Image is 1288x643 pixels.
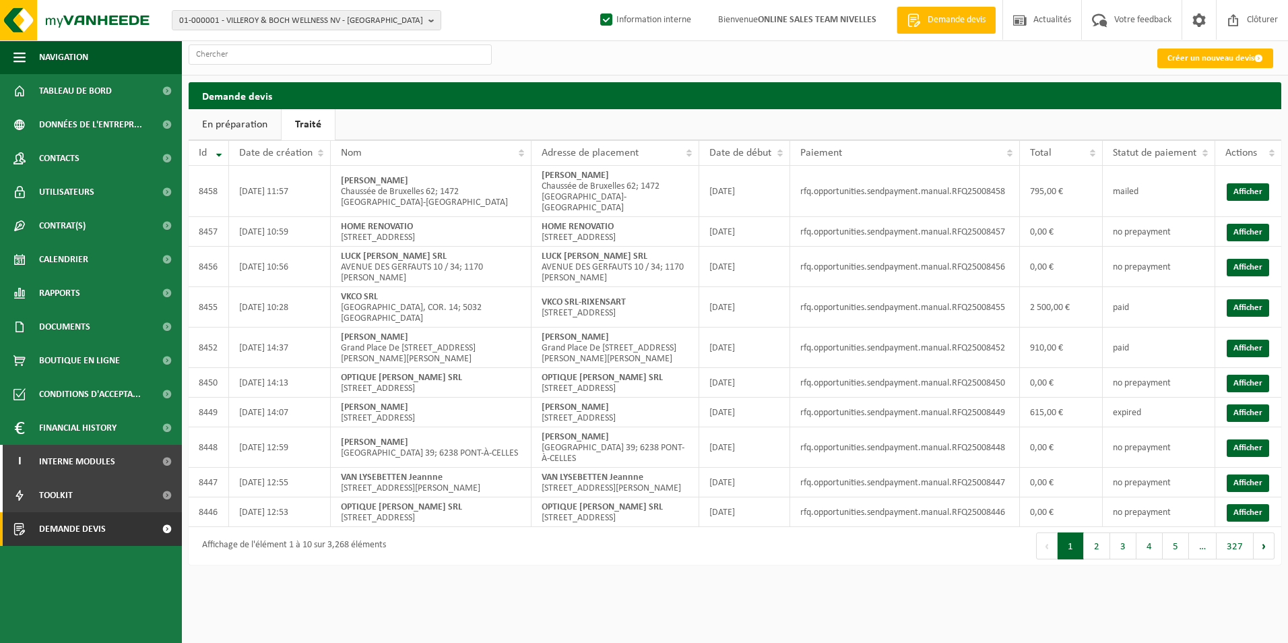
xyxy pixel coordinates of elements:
td: [DATE] 10:59 [229,217,331,247]
span: Id [199,148,207,158]
td: [DATE] 12:59 [229,427,331,468]
td: [STREET_ADDRESS] [532,398,699,427]
a: En préparation [189,109,281,140]
td: [DATE] [699,166,790,217]
strong: [PERSON_NAME] [542,332,609,342]
button: 2 [1084,532,1110,559]
span: no prepayment [1113,478,1171,488]
a: Afficher [1227,340,1269,357]
td: [DATE] 11:57 [229,166,331,217]
td: [STREET_ADDRESS][PERSON_NAME] [532,468,699,497]
span: paid [1113,303,1129,313]
span: I [13,445,26,479]
td: [STREET_ADDRESS] [331,217,532,247]
button: 1 [1058,532,1084,559]
span: Demande devis [39,512,106,546]
a: Traité [282,109,335,140]
td: 0,00 € [1020,368,1103,398]
td: rfq.opportunities.sendpayment.manual.RFQ25008449 [790,398,1020,427]
a: Afficher [1227,504,1269,522]
a: Afficher [1227,474,1269,492]
strong: LUCK [PERSON_NAME] SRL [341,251,447,262]
strong: OPTIQUE [PERSON_NAME] SRL [341,373,462,383]
span: no prepayment [1113,443,1171,453]
td: 8450 [189,368,229,398]
a: Afficher [1227,183,1269,201]
td: 0,00 € [1020,497,1103,527]
span: Toolkit [39,479,73,512]
span: Navigation [39,40,88,74]
td: [DATE] 12:55 [229,468,331,497]
td: [STREET_ADDRESS] [532,287,699,328]
td: 8458 [189,166,229,217]
strong: LUCK [PERSON_NAME] SRL [542,251,647,262]
button: 3 [1110,532,1136,559]
span: no prepayment [1113,227,1171,237]
label: Information interne [598,10,691,30]
td: rfq.opportunities.sendpayment.manual.RFQ25008452 [790,328,1020,368]
span: Interne modules [39,445,115,479]
span: Contrat(s) [39,209,86,243]
td: [STREET_ADDRESS][PERSON_NAME] [331,468,532,497]
strong: ONLINE SALES TEAM NIVELLES [758,15,876,25]
button: 327 [1217,532,1254,559]
a: Afficher [1227,224,1269,241]
td: [DATE] 14:13 [229,368,331,398]
span: Documents [39,310,90,344]
strong: [PERSON_NAME] [341,437,408,448]
td: [STREET_ADDRESS] [331,497,532,527]
td: rfq.opportunities.sendpayment.manual.RFQ25008458 [790,166,1020,217]
td: [DATE] 14:37 [229,328,331,368]
td: 8449 [189,398,229,427]
button: 5 [1163,532,1189,559]
td: 8447 [189,468,229,497]
td: Chaussée de Bruxelles 62; 1472 [GEOGRAPHIC_DATA]-[GEOGRAPHIC_DATA] [331,166,532,217]
td: 615,00 € [1020,398,1103,427]
span: 01-000001 - VILLEROY & BOCH WELLNESS NV - [GEOGRAPHIC_DATA] [179,11,423,31]
span: Nom [341,148,362,158]
strong: HOME RENOVATIO [542,222,614,232]
td: 8456 [189,247,229,287]
a: Créer un nouveau devis [1157,49,1273,68]
strong: [PERSON_NAME] [542,171,609,181]
span: Contacts [39,142,79,175]
span: Demande devis [924,13,989,27]
td: [STREET_ADDRESS] [532,368,699,398]
td: [DATE] [699,427,790,468]
span: Financial History [39,411,117,445]
strong: [PERSON_NAME] [542,402,609,412]
a: Afficher [1227,259,1269,276]
strong: VAN LYSEBETTEN Jeannne [341,472,443,483]
span: Total [1030,148,1052,158]
button: 01-000001 - VILLEROY & BOCH WELLNESS NV - [GEOGRAPHIC_DATA] [172,10,441,30]
strong: OPTIQUE [PERSON_NAME] SRL [341,502,462,512]
strong: OPTIQUE [PERSON_NAME] SRL [542,502,663,512]
td: [STREET_ADDRESS] [532,497,699,527]
td: [STREET_ADDRESS] [532,217,699,247]
a: Demande devis [897,7,996,34]
span: Actions [1225,148,1257,158]
td: [DATE] [699,497,790,527]
strong: [PERSON_NAME] [341,176,408,186]
td: [DATE] [699,217,790,247]
button: Previous [1036,532,1058,559]
td: [STREET_ADDRESS] [331,368,532,398]
td: [GEOGRAPHIC_DATA], COR. 14; 5032 [GEOGRAPHIC_DATA] [331,287,532,328]
a: Afficher [1227,299,1269,317]
strong: VKCO SRL-RIXENSART [542,297,626,307]
td: [DATE] 10:56 [229,247,331,287]
span: no prepayment [1113,262,1171,272]
button: 4 [1136,532,1163,559]
span: Rapports [39,276,80,310]
td: [DATE] [699,468,790,497]
td: 8446 [189,497,229,527]
a: Afficher [1227,439,1269,457]
span: Statut de paiement [1113,148,1196,158]
td: rfq.opportunities.sendpayment.manual.RFQ25008447 [790,468,1020,497]
td: rfq.opportunities.sendpayment.manual.RFQ25008457 [790,217,1020,247]
span: no prepayment [1113,378,1171,388]
span: Paiement [800,148,842,158]
span: Utilisateurs [39,175,94,209]
td: [DATE] [699,287,790,328]
td: rfq.opportunities.sendpayment.manual.RFQ25008455 [790,287,1020,328]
